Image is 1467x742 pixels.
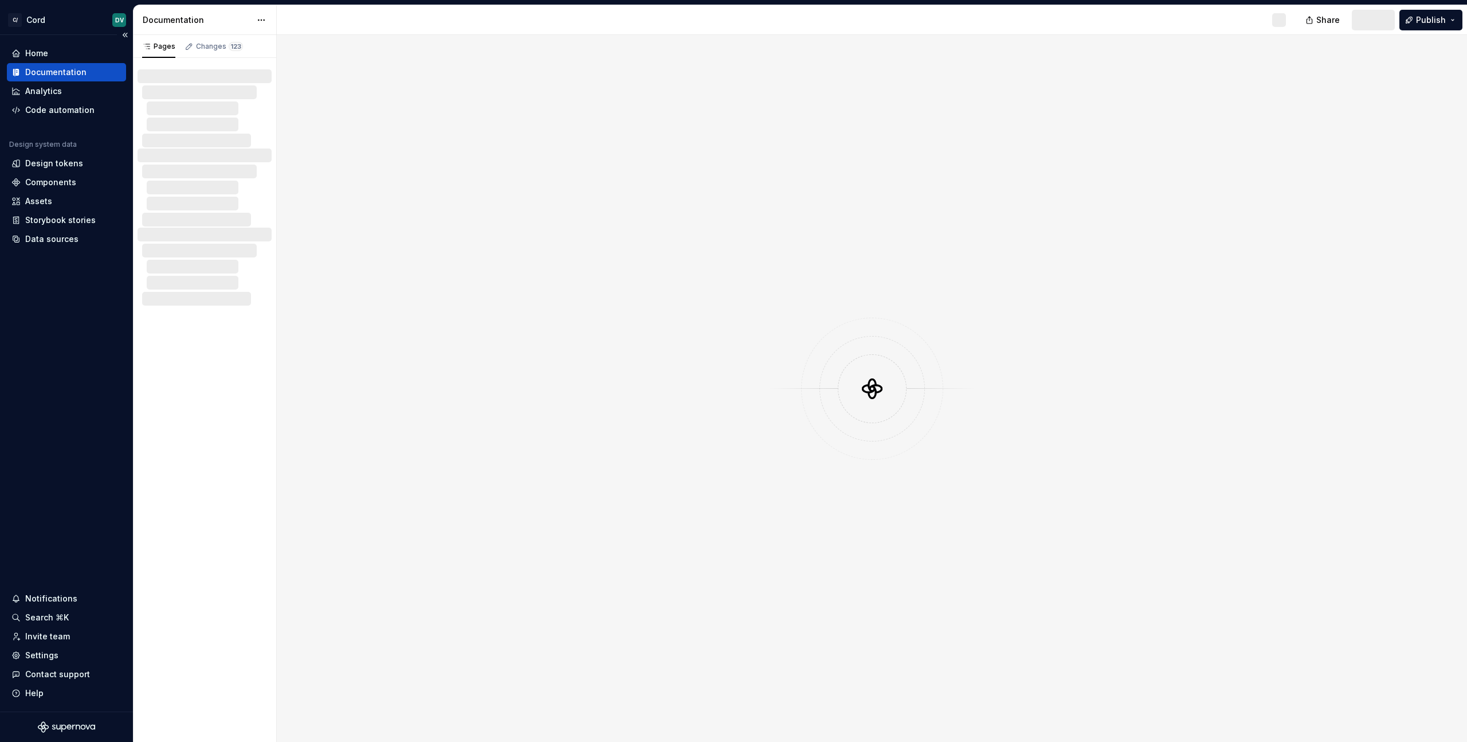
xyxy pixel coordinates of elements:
[25,158,83,169] div: Design tokens
[7,230,126,248] a: Data sources
[26,14,45,26] div: Cord
[229,42,243,51] span: 123
[7,646,126,665] a: Settings
[7,211,126,229] a: Storybook stories
[7,154,126,173] a: Design tokens
[25,631,70,642] div: Invite team
[8,13,22,27] div: C/
[25,104,95,116] div: Code automation
[7,63,126,81] a: Documentation
[1300,10,1347,30] button: Share
[25,214,96,226] div: Storybook stories
[7,44,126,63] a: Home
[25,669,90,680] div: Contact support
[1399,10,1462,30] button: Publish
[25,233,79,245] div: Data sources
[7,173,126,192] a: Components
[7,82,126,100] a: Analytics
[25,85,62,97] div: Analytics
[196,42,243,51] div: Changes
[25,593,77,604] div: Notifications
[143,14,251,26] div: Documentation
[25,67,87,78] div: Documentation
[38,721,95,733] svg: Supernova Logo
[9,140,77,149] div: Design system data
[2,7,131,32] button: C/CordDV
[1316,14,1340,26] span: Share
[7,627,126,646] a: Invite team
[25,650,58,661] div: Settings
[7,608,126,627] button: Search ⌘K
[25,612,69,623] div: Search ⌘K
[7,665,126,684] button: Contact support
[7,101,126,119] a: Code automation
[25,196,52,207] div: Assets
[7,192,126,210] a: Assets
[7,684,126,702] button: Help
[142,42,175,51] div: Pages
[25,688,44,699] div: Help
[1416,14,1446,26] span: Publish
[25,177,76,188] div: Components
[7,589,126,608] button: Notifications
[115,15,124,25] div: DV
[117,27,133,43] button: Collapse sidebar
[25,48,48,59] div: Home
